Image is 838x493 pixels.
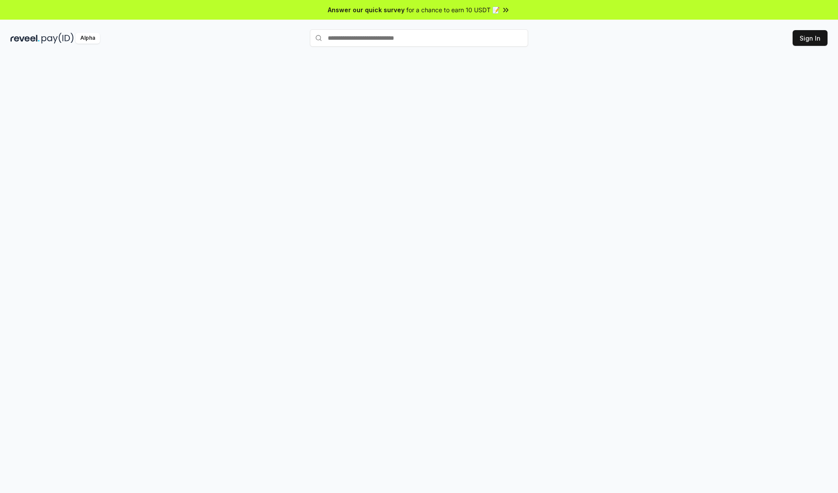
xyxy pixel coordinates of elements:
span: for a chance to earn 10 USDT 📝 [406,5,500,14]
div: Alpha [76,33,100,44]
span: Answer our quick survey [328,5,405,14]
img: pay_id [41,33,74,44]
button: Sign In [793,30,828,46]
img: reveel_dark [10,33,40,44]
